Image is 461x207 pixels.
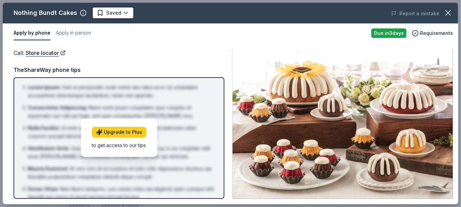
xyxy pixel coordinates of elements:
div: Nothing Bundt Cakes [14,7,77,18]
span: Consectetur Adipiscing : [28,105,87,110]
a: Store locator [26,48,66,57]
li: Nam libero tempore, cum soluta nobis est eligendi optio cumque nihil impedit quo minus id quod ma... [28,185,214,201]
img: Image for Nothing Bundt Cakes [233,48,453,199]
button: Apply by phone [14,26,50,40]
div: to get access to our tips [92,142,146,149]
div: TheShareWay phone tips [14,65,224,74]
li: Quis autem vel eum iure reprehenderit qui in ea voluptate velit esse [PERSON_NAME] nihil molestia... [28,144,214,161]
button: Report a mistake [391,9,439,18]
div: Call : [14,48,224,57]
span: Requirements [420,29,453,37]
li: Nemo enim ipsam voluptatem quia voluptas sit aspernatur aut odit aut fugit, sed quia consequuntur... [28,104,214,120]
span: Saved [106,9,121,17]
li: Sed ut perspiciatis unde omnis iste natus error sit voluptatem accusantium doloremque laudantium,... [28,83,214,100]
span: Mauris Euismod : [28,166,68,171]
button: Saved [92,7,134,19]
span: Lorem Ipsum : [28,84,61,90]
span: Nulla Facilisi : [28,125,60,131]
button: Requirements [412,29,453,37]
button: Apply in person [56,26,91,40]
span: Vestibulum Ante : [28,145,70,151]
div: Due in 3 days [371,28,407,38]
a: Upgrade to Plus [92,127,146,138]
li: At vero eos et accusamus et iusto odio dignissimos ducimus qui blanditiis praesentium voluptatum ... [28,165,214,181]
li: Ut enim ad minima veniam, quis nostrum exercitationem ullam corporis suscipit laboriosam, nisi ut... [28,124,214,140]
span: Donec Vitae : [28,186,59,192]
